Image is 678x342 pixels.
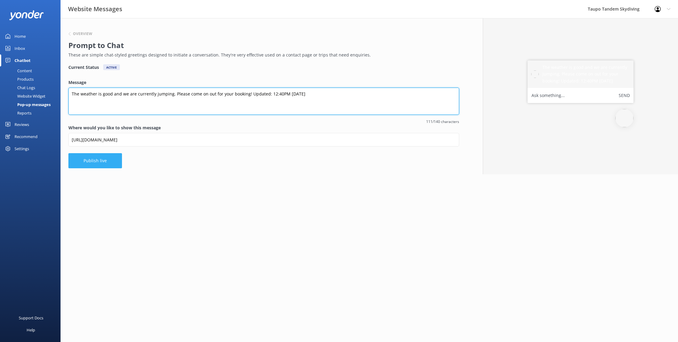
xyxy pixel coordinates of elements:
h6: Overview [73,32,92,36]
div: Website Widget [4,92,45,100]
span: 111/140 characters [68,119,459,124]
a: Content [4,66,61,75]
div: Active [103,64,120,70]
div: Support Docs [19,312,43,324]
a: Website Widget [4,92,61,100]
label: Message [68,79,459,86]
div: Chat Logs [4,83,35,92]
div: Products [4,75,34,83]
button: Overview [68,32,92,36]
div: Content [4,66,32,75]
div: Home [15,30,26,42]
a: Pop-up messages [4,100,61,109]
h5: The weather is good and we are currently jumping. Please come on out for your booking! Updated: 1... [542,64,630,84]
div: Reviews [15,118,29,131]
button: Send [619,92,630,99]
h4: Current Status [68,64,99,70]
div: Chatbot [15,54,31,66]
label: Ask something... [532,92,565,99]
div: Pop-up messages [4,100,51,109]
a: Chat Logs [4,83,61,92]
textarea: The weather is good and we are currently jumping. Please come on out for your booking! Updated: 1... [68,88,459,115]
p: These are simple chat-styled greetings designed to initiate a conversation. They're very effectiv... [68,52,456,58]
a: Reports [4,109,61,117]
button: Publish live [68,153,122,168]
div: Inbox [15,42,25,54]
h2: Prompt to Chat [68,40,456,51]
label: Where would you like to show this message [68,124,459,131]
div: Reports [4,109,31,117]
input: https://www.example.com/page [68,133,459,147]
a: Products [4,75,61,83]
div: Recommend [15,131,38,143]
div: Help [27,324,35,336]
img: yonder-white-logo.png [9,10,44,20]
div: Settings [15,143,29,155]
h3: Website Messages [68,4,122,14]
